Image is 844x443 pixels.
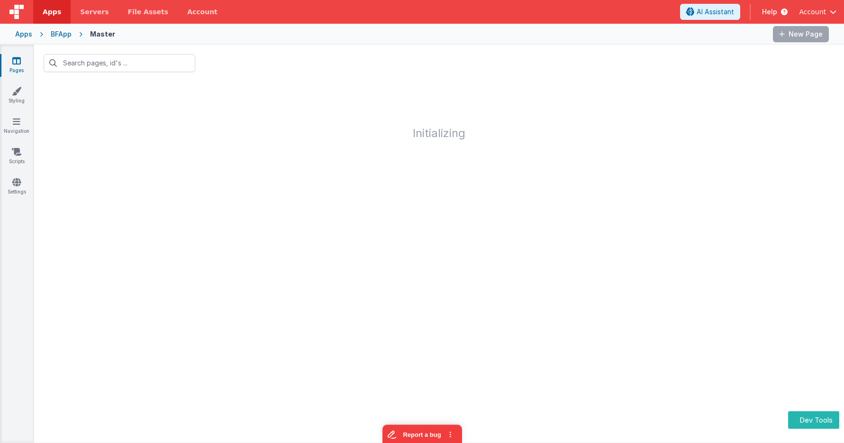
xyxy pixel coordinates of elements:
div: Master [90,29,115,39]
div: Apps [15,29,32,39]
button: Account [799,7,836,17]
span: Help [762,7,777,17]
h1: Initializing [34,82,844,139]
span: AI Assistant [697,7,734,17]
button: AI Assistant [680,4,740,20]
span: Servers [80,7,109,17]
button: New Page [773,26,829,42]
span: File Assets [128,7,169,17]
span: Account [799,7,826,17]
button: Dev Tools [788,411,839,429]
span: Apps [43,7,61,17]
div: BFApp [51,29,72,39]
input: Search pages, id's ... [44,54,195,72]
